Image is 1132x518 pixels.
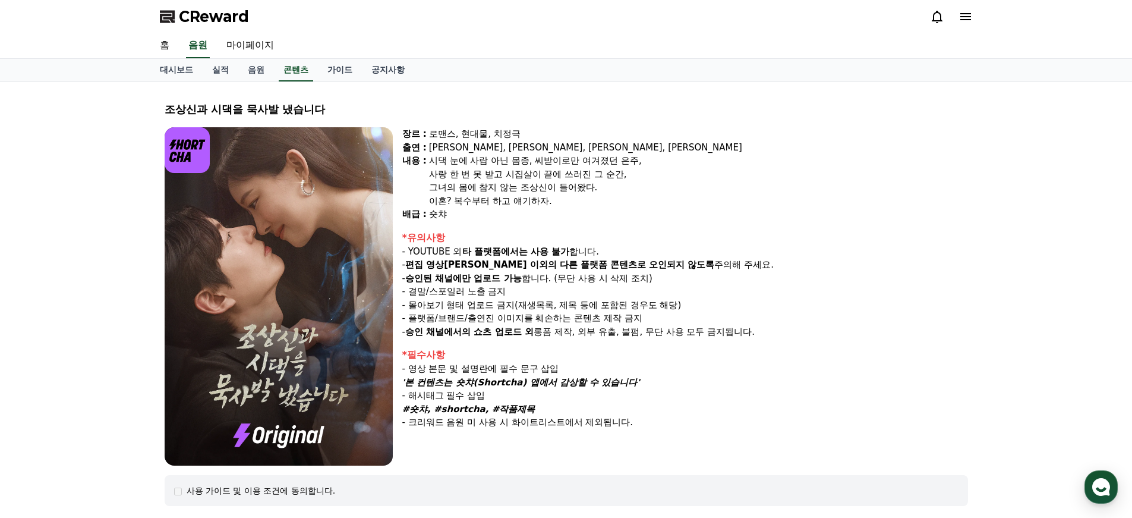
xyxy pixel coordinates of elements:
div: 배급 : [402,208,427,221]
a: 마이페이지 [217,33,283,58]
div: 이혼? 복수부터 하고 얘기하자. [429,194,968,208]
div: [PERSON_NAME], [PERSON_NAME], [PERSON_NAME], [PERSON_NAME] [429,141,968,155]
a: 음원 [238,59,274,81]
p: - 몰아보기 형태 업로드 금지(재생목록, 제목 등에 포함된 경우도 해당) [402,299,968,312]
strong: 타 플랫폼에서는 사용 불가 [462,246,570,257]
p: - YOUTUBE 외 합니다. [402,245,968,259]
a: 가이드 [318,59,362,81]
a: 음원 [186,33,210,58]
div: 그녀의 몸에 참지 않는 조상신이 들어왔다. [429,181,968,194]
a: CReward [160,7,249,26]
span: CReward [179,7,249,26]
div: 장르 : [402,127,427,141]
a: 실적 [203,59,238,81]
div: 출연 : [402,141,427,155]
strong: 승인된 채널에만 업로드 가능 [405,273,522,284]
div: 조상신과 시댁을 묵사발 냈습니다 [165,101,968,118]
div: 사용 가이드 및 이용 조건에 동의합니다. [187,485,336,497]
p: - 합니다. (무단 사용 시 삭제 조치) [402,272,968,285]
a: 홈 [150,33,179,58]
p: - 영상 본문 및 설명란에 필수 문구 삽입 [402,362,968,376]
a: 홈 [4,377,78,407]
a: 콘텐츠 [279,59,313,81]
div: 사랑 한 번 못 받고 시집살이 끝에 쓰러진 그 순간, [429,168,968,181]
p: - 주의해 주세요. [402,258,968,272]
p: - 롱폼 제작, 외부 유출, 불펌, 무단 사용 모두 금지됩니다. [402,325,968,339]
a: 대화 [78,377,153,407]
span: 대화 [109,395,123,405]
img: logo [165,127,210,173]
strong: 다른 플랫폼 콘텐츠로 오인되지 않도록 [560,259,715,270]
a: 설정 [153,377,228,407]
p: - 결말/스포일러 노출 금지 [402,285,968,299]
a: 공지사항 [362,59,414,81]
span: 설정 [184,395,198,404]
div: 숏챠 [429,208,968,221]
a: 대시보드 [150,59,203,81]
div: 시댁 눈에 사람 아닌 몸종, 씨받이로만 여겨졌던 은주, [429,154,968,168]
div: 내용 : [402,154,427,208]
span: 홈 [37,395,45,404]
div: 로맨스, 현대물, 치정극 [429,127,968,141]
p: - 해시태그 필수 삽입 [402,389,968,403]
div: *필수사항 [402,348,968,362]
strong: 편집 영상[PERSON_NAME] 이외의 [405,259,557,270]
p: - 크리워드 음원 미 사용 시 화이트리스트에서 제외됩니다. [402,416,968,429]
em: #숏챠, #shortcha, #작품제목 [402,404,535,415]
em: '본 컨텐츠는 숏챠(Shortcha) 앱에서 감상할 수 있습니다' [402,377,640,388]
div: *유의사항 [402,231,968,245]
p: - 플랫폼/브랜드/출연진 이미지를 훼손하는 콘텐츠 제작 금지 [402,312,968,325]
strong: 승인 채널에서의 쇼츠 업로드 외 [405,327,534,337]
img: video [165,127,393,466]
